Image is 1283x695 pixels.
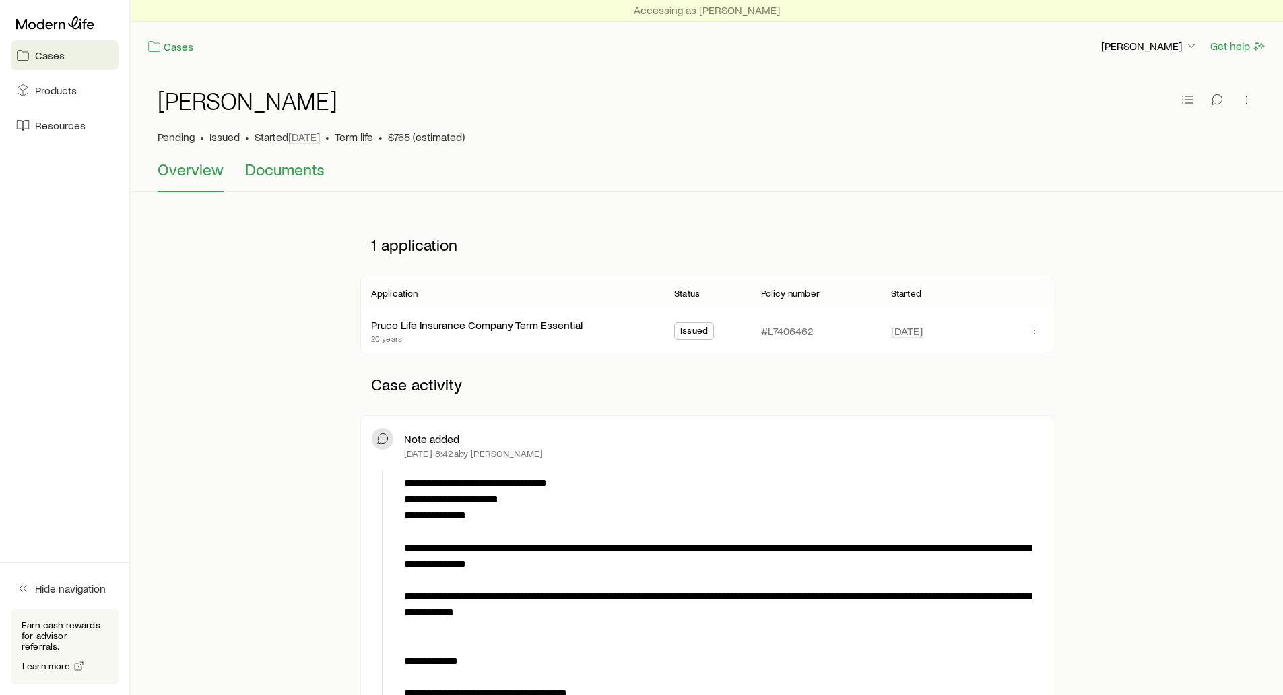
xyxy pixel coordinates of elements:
[288,130,320,144] span: [DATE]
[245,160,325,179] span: Documents
[371,318,583,331] a: Pruco Life Insurance Company Term Essential
[891,288,921,299] p: Started
[371,318,583,332] div: Pruco Life Insurance Company Term Essential
[891,324,923,338] span: [DATE]
[209,130,240,144] span: Issued
[11,40,119,70] a: Cases
[404,432,459,446] p: Note added
[761,324,814,338] p: #L7406462
[35,582,106,595] span: Hide navigation
[360,364,1053,404] p: Case activity
[255,130,320,144] p: Started
[245,130,249,144] span: •
[11,75,119,105] a: Products
[634,3,780,17] p: Accessing as [PERSON_NAME]
[158,160,224,179] span: Overview
[147,39,194,55] a: Cases
[158,130,195,144] p: Pending
[1101,39,1198,53] p: [PERSON_NAME]
[335,130,373,144] span: Term life
[404,448,543,459] p: [DATE] 8:42a by [PERSON_NAME]
[379,130,383,144] span: •
[680,325,708,339] span: Issued
[22,620,108,652] p: Earn cash rewards for advisor referrals.
[11,111,119,140] a: Resources
[35,119,86,132] span: Resources
[158,160,1256,192] div: Case details tabs
[200,130,204,144] span: •
[371,333,583,344] p: 20 years
[674,288,700,299] p: Status
[388,130,465,144] span: $765 (estimated)
[1100,38,1199,55] button: [PERSON_NAME]
[11,609,119,684] div: Earn cash rewards for advisor referrals.Learn more
[1210,38,1267,54] button: Get help
[360,224,1053,265] p: 1 application
[761,288,820,299] p: Policy number
[35,49,65,62] span: Cases
[22,661,71,671] span: Learn more
[11,574,119,603] button: Hide navigation
[158,87,337,114] h1: [PERSON_NAME]
[371,288,418,299] p: Application
[35,84,77,97] span: Products
[325,130,329,144] span: •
